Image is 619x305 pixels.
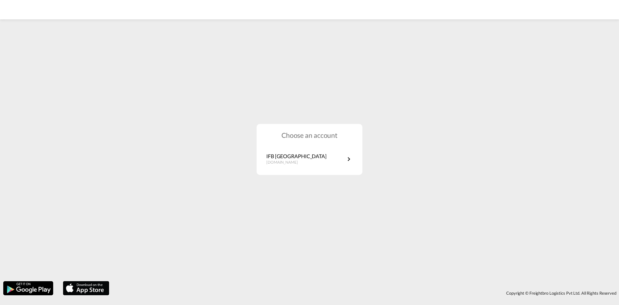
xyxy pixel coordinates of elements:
[3,280,54,296] img: google.png
[345,155,353,163] md-icon: icon-chevron-right
[257,130,362,140] h1: Choose an account
[266,160,327,165] p: [DOMAIN_NAME]
[113,288,619,299] div: Copyright © Freightbro Logistics Pvt Ltd. All Rights Reserved
[266,153,327,160] p: IFB [GEOGRAPHIC_DATA]
[62,280,110,296] img: apple.png
[266,153,353,165] a: IFB [GEOGRAPHIC_DATA][DOMAIN_NAME]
